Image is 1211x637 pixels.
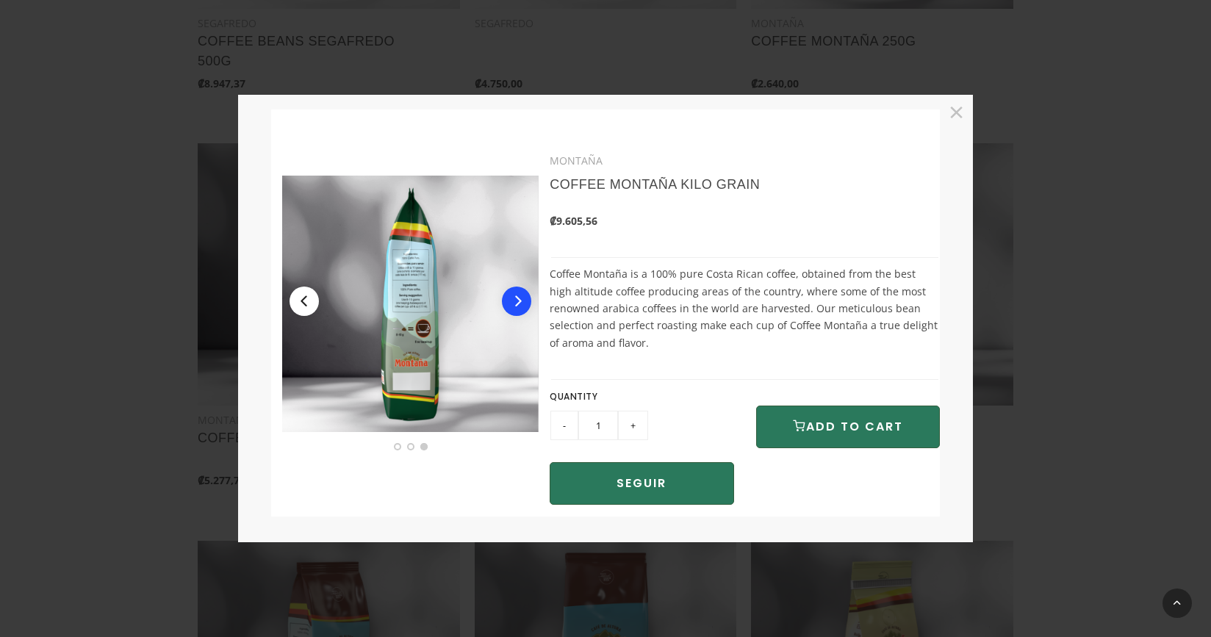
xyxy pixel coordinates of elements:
li: Page dot 3 [420,443,428,450]
a: COFFEE MONTAÑA KILO GRAIN [550,177,760,192]
button: Next [502,287,531,316]
button: ADD TO CART [756,406,940,448]
b: ₡9.605,56 [550,214,597,228]
input: - [550,411,578,440]
div: MONTAÑA [550,152,940,169]
button: × [943,98,969,125]
button: Previous [290,287,319,316]
li: Page dot 1 [394,443,401,450]
li: Page dot 2 [407,443,414,450]
button: SEGUIR COMPRANDO [550,462,733,505]
h6: QUANTITY [550,387,733,406]
div: Coffee Montaña is a 100% pure Costa Rican coffee, obtained from the best high altitude coffee pro... [550,146,940,517]
input: + [618,411,648,440]
img: DCM-WEB-PRODUCTO-1024x1024-V1-MON-GRANO-ENTERO-1000-LADO.png [282,176,539,432]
